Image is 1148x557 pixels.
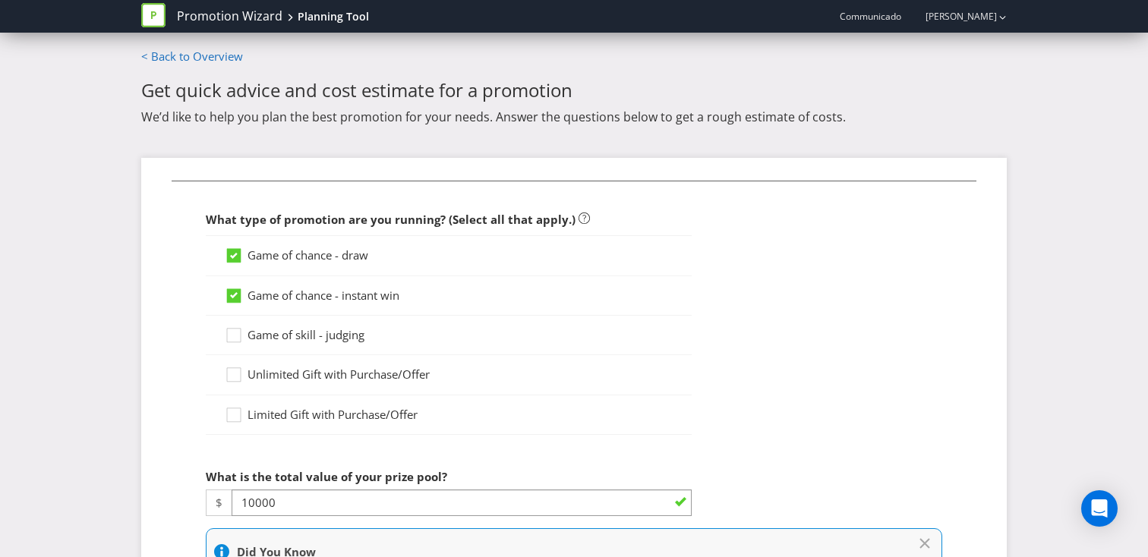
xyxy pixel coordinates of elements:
[141,49,243,64] a: < Back to Overview
[910,10,997,23] a: [PERSON_NAME]
[206,212,576,227] span: What type of promotion are you running? (Select all that apply.)
[298,9,369,24] div: Planning Tool
[840,10,901,23] span: Communicado
[248,247,368,263] span: Game of chance - draw
[206,469,447,484] span: What is the total value of your prize pool?
[141,80,1007,100] h2: Get quick advice and cost estimate for a promotion
[248,407,418,422] span: Limited Gift with Purchase/Offer
[206,489,232,516] span: $
[141,109,1007,125] p: We’d like to help you plan the best promotion for your needs. Answer the questions below to get a...
[248,288,399,303] span: Game of chance - instant win
[1081,490,1118,527] div: Open Intercom Messenger
[248,327,364,342] span: Game of skill - judging
[177,8,282,25] a: Promotion Wizard
[248,367,430,382] span: Unlimited Gift with Purchase/Offer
